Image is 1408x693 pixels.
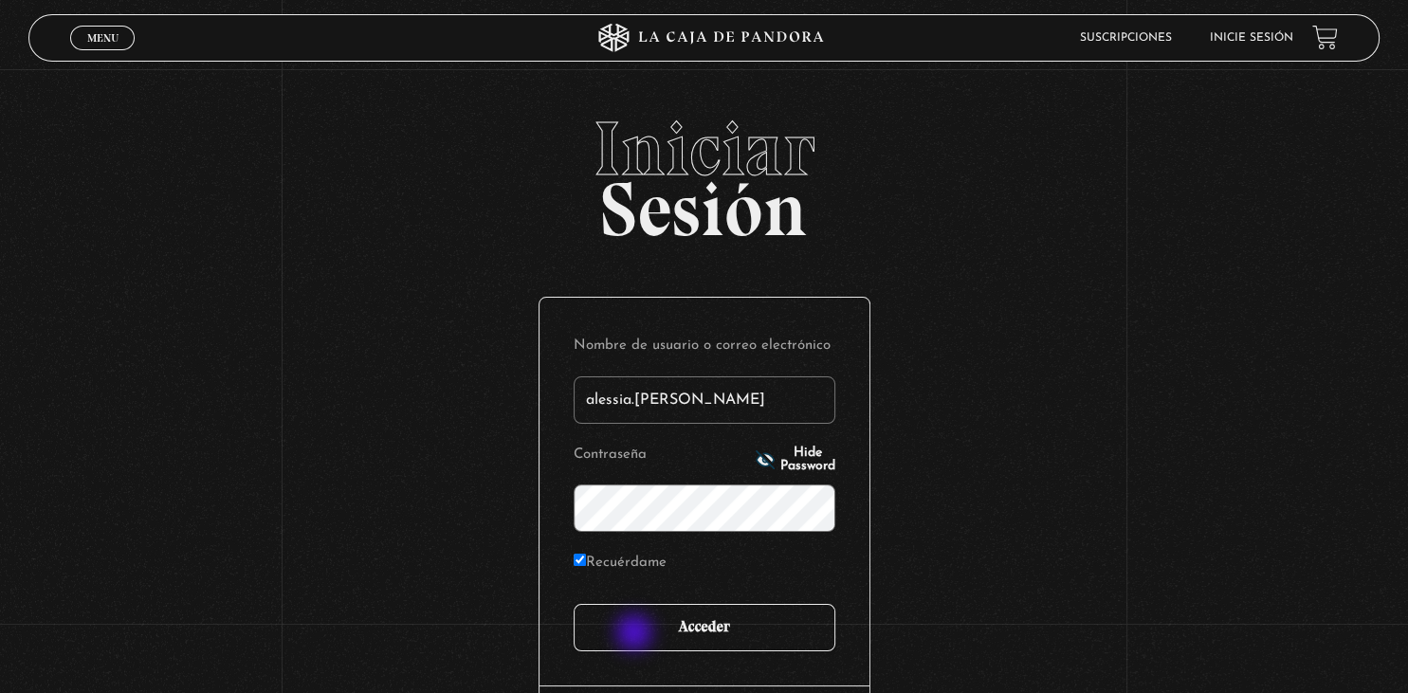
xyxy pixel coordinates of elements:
[28,111,1381,232] h2: Sesión
[81,47,125,61] span: Cerrar
[1210,32,1293,44] a: Inicie sesión
[28,111,1381,187] span: Iniciar
[574,554,586,566] input: Recuérdame
[1312,25,1338,50] a: View your shopping cart
[574,549,667,578] label: Recuérdame
[574,604,835,651] input: Acceder
[574,332,835,361] label: Nombre de usuario o correo electrónico
[87,32,119,44] span: Menu
[780,447,835,473] span: Hide Password
[1080,32,1172,44] a: Suscripciones
[574,441,750,470] label: Contraseña
[756,447,835,473] button: Hide Password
